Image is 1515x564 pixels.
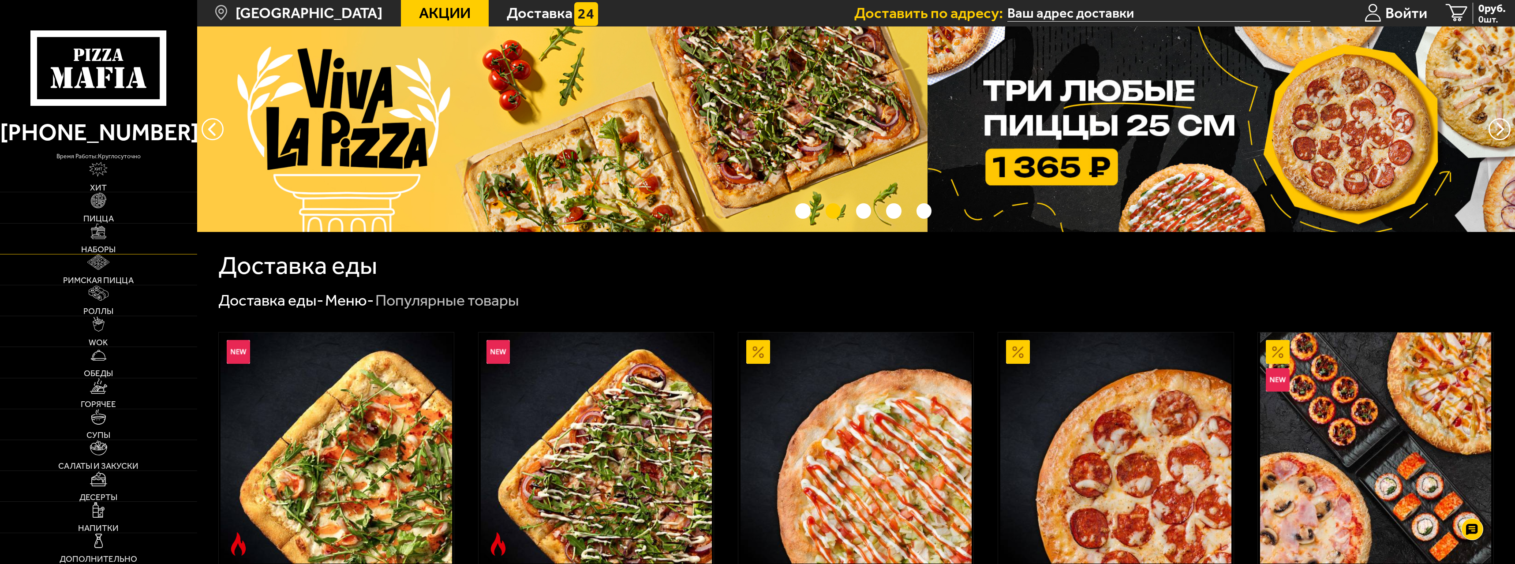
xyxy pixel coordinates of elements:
h1: Доставка еды [218,253,377,278]
img: Пепперони 25 см (толстое с сыром) [1000,332,1231,564]
span: Супы [86,431,110,439]
span: WOK [89,338,108,347]
span: 0 руб. [1478,3,1506,14]
img: Новинка [227,340,251,364]
span: Санкт-Петербург, Камышовая улица, 34к2 [1007,5,1310,22]
span: Напитки [78,524,119,532]
span: [GEOGRAPHIC_DATA] [236,6,382,21]
img: Римская с креветками [221,332,452,564]
button: точки переключения [886,203,901,218]
button: точки переключения [795,203,810,218]
span: Войти [1385,6,1427,21]
span: Наборы [81,245,116,254]
img: Акционный [1266,340,1290,364]
span: Дополнительно [60,555,137,563]
span: Доставка [507,6,572,21]
img: Аль-Шам 25 см (тонкое тесто) [741,332,972,564]
a: АкционныйПепперони 25 см (толстое с сыром) [998,332,1233,564]
a: НовинкаОстрое блюдоРимская с креветками [219,332,454,564]
span: Горячее [81,400,116,408]
img: 15daf4d41897b9f0e9f617042186c801.svg [574,2,598,26]
button: предыдущий [1489,118,1511,140]
img: Новинка [1266,368,1290,392]
a: АкционныйНовинкаВсё включено [1258,332,1493,564]
button: следующий [202,118,224,140]
span: Римская пицца [63,276,134,284]
a: Доставка еды- [218,291,324,310]
img: Острое блюдо [486,532,510,556]
img: Акционный [1006,340,1030,364]
img: Всё включено [1260,332,1491,564]
span: Роллы [83,307,113,315]
a: Меню- [325,291,374,310]
span: Пицца [83,214,114,223]
img: Римская с мясным ассорти [481,332,712,564]
input: Ваш адрес доставки [1007,5,1310,22]
img: Новинка [486,340,510,364]
button: точки переключения [916,203,931,218]
div: Популярные товары [375,290,519,311]
span: 0 шт. [1478,15,1506,24]
a: АкционныйАль-Шам 25 см (тонкое тесто) [738,332,973,564]
a: НовинкаОстрое блюдоРимская с мясным ассорти [479,332,714,564]
span: Акции [419,6,471,21]
span: Обеды [84,369,113,377]
span: Десерты [79,493,117,501]
button: точки переключения [826,203,841,218]
span: Салаты и закуски [58,462,138,470]
img: Острое блюдо [227,532,251,556]
span: Хит [90,183,107,192]
button: точки переключения [856,203,871,218]
span: Доставить по адресу: [854,6,1007,21]
img: Акционный [746,340,770,364]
